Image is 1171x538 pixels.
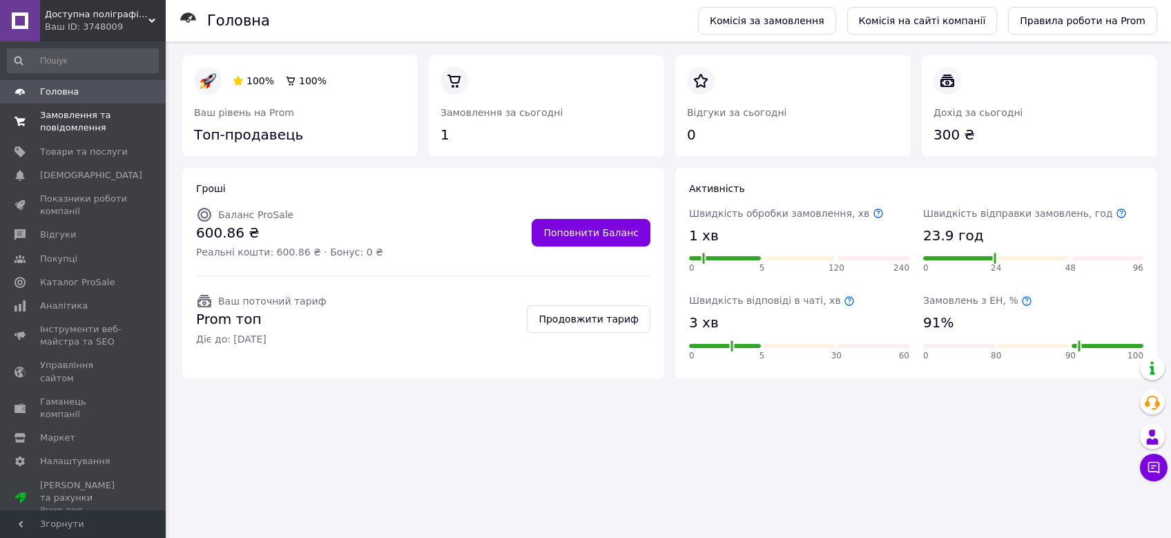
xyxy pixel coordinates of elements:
span: 100% [299,75,327,86]
span: 100% [246,75,274,86]
span: 96 [1133,262,1143,274]
a: Поповнити Баланс [532,219,650,247]
span: Інструменти веб-майстра та SEO [40,323,128,348]
span: 0 [689,350,695,362]
a: Комісія на сайті компанії [847,7,998,35]
h1: Головна [207,12,270,29]
span: Налаштування [40,455,110,468]
span: Замовлення та повідомлення [40,109,128,134]
span: Покупці [40,253,77,265]
span: Діє до: [DATE] [196,332,327,346]
span: 1 хв [689,226,719,246]
span: Управління сайтом [40,359,128,384]
span: Ваш поточний тариф [218,296,327,307]
span: Баланс ProSale [218,209,293,220]
span: Показники роботи компанії [40,193,128,218]
input: Пошук [7,48,159,73]
span: 80 [991,350,1001,362]
div: Prom топ [40,504,128,517]
span: Швидкість обробки замовлення, хв [689,208,884,219]
span: 600.86 ₴ [196,223,383,243]
a: Продовжити тариф [527,305,650,333]
span: 24 [991,262,1001,274]
span: 3 хв [689,313,719,333]
span: 5 [759,350,765,362]
span: 90 [1065,350,1076,362]
span: 120 [829,262,844,274]
span: 60 [899,350,909,362]
span: [DEMOGRAPHIC_DATA] [40,169,142,182]
span: Головна [40,86,79,98]
span: 240 [893,262,909,274]
span: 48 [1065,262,1076,274]
span: Аналітика [40,300,88,312]
span: Гроші [196,183,226,194]
span: 0 [689,262,695,274]
span: Prom топ [196,309,327,329]
a: Правила роботи на Prom [1008,7,1157,35]
span: 0 [923,262,929,274]
span: 0 [923,350,929,362]
span: Замовлень з ЕН, % [923,295,1032,306]
span: Відгуки [40,229,76,241]
span: Гаманець компанії [40,396,128,421]
span: 91% [923,313,954,333]
a: Комісія за замовлення [698,7,836,35]
span: 30 [831,350,842,362]
span: Швидкість відповіді в чаті, хв [689,295,855,306]
span: Товари та послуги [40,146,128,158]
span: Активність [689,183,745,194]
span: 100 [1128,350,1143,362]
span: Маркет [40,432,75,444]
div: Ваш ID: 3748009 [45,21,166,33]
button: Чат з покупцем [1140,454,1168,481]
span: [PERSON_NAME] та рахунки [40,479,128,517]
span: Швидкість відправки замовлень, год [923,208,1127,219]
span: Доступна поліграфія в місті Кропивницькому [45,8,148,21]
span: Реальні кошти: 600.86 ₴ · Бонус: 0 ₴ [196,245,383,259]
span: 23.9 год [923,226,983,246]
span: Каталог ProSale [40,276,115,289]
span: 5 [759,262,765,274]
